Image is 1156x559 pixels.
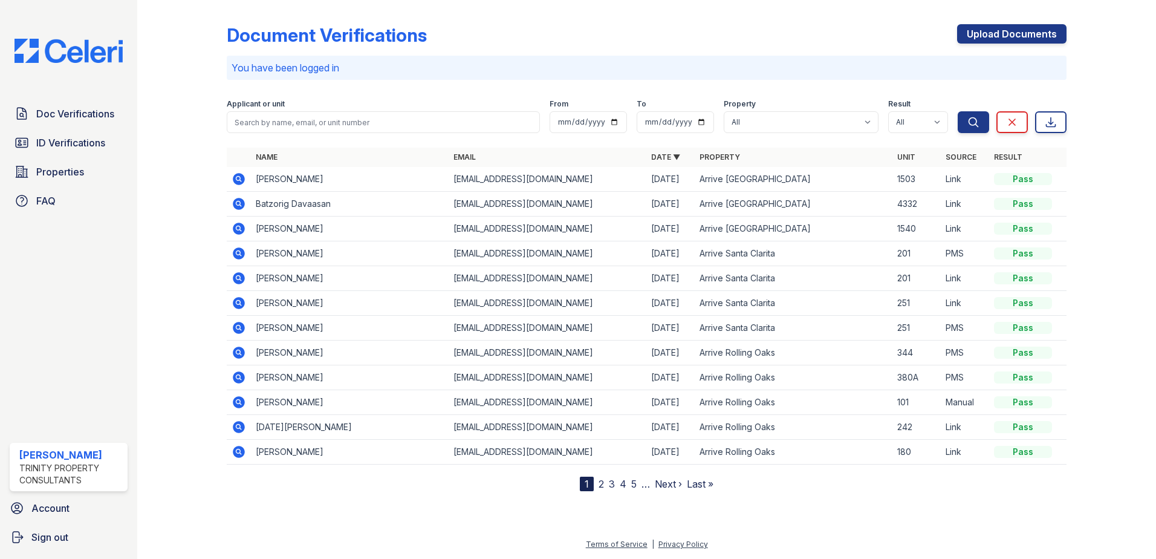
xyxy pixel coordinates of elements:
[251,291,449,316] td: [PERSON_NAME]
[994,247,1052,260] div: Pass
[658,540,708,549] a: Privacy Policy
[449,266,646,291] td: [EMAIL_ADDRESS][DOMAIN_NAME]
[251,217,449,241] td: [PERSON_NAME]
[19,448,123,462] div: [PERSON_NAME]
[941,316,989,341] td: PMS
[251,192,449,217] td: Batzorig Davaasan
[892,167,941,192] td: 1503
[941,167,989,192] td: Link
[892,217,941,241] td: 1540
[695,167,892,192] td: Arrive [GEOGRAPHIC_DATA]
[994,371,1052,384] div: Pass
[449,316,646,341] td: [EMAIL_ADDRESS][DOMAIN_NAME]
[941,217,989,241] td: Link
[646,341,695,365] td: [DATE]
[957,24,1067,44] a: Upload Documents
[994,152,1022,162] a: Result
[631,478,637,490] a: 5
[687,478,713,490] a: Last »
[449,217,646,241] td: [EMAIL_ADDRESS][DOMAIN_NAME]
[892,365,941,390] td: 380A
[655,478,682,490] a: Next ›
[637,99,646,109] label: To
[994,297,1052,309] div: Pass
[256,152,278,162] a: Name
[941,266,989,291] td: Link
[695,291,892,316] td: Arrive Santa Clarita
[941,415,989,440] td: Link
[695,316,892,341] td: Arrive Santa Clarita
[251,167,449,192] td: [PERSON_NAME]
[994,223,1052,235] div: Pass
[941,440,989,465] td: Link
[251,365,449,390] td: [PERSON_NAME]
[941,241,989,266] td: PMS
[10,189,128,213] a: FAQ
[646,266,695,291] td: [DATE]
[892,266,941,291] td: 201
[646,415,695,440] td: [DATE]
[227,99,285,109] label: Applicant or unit
[695,341,892,365] td: Arrive Rolling Oaks
[695,241,892,266] td: Arrive Santa Clarita
[700,152,740,162] a: Property
[646,241,695,266] td: [DATE]
[10,160,128,184] a: Properties
[449,390,646,415] td: [EMAIL_ADDRESS][DOMAIN_NAME]
[892,192,941,217] td: 4332
[994,446,1052,458] div: Pass
[892,415,941,440] td: 242
[646,167,695,192] td: [DATE]
[941,291,989,316] td: Link
[646,365,695,390] td: [DATE]
[449,167,646,192] td: [EMAIL_ADDRESS][DOMAIN_NAME]
[941,390,989,415] td: Manual
[651,152,680,162] a: Date ▼
[31,530,68,544] span: Sign out
[251,415,449,440] td: [DATE][PERSON_NAME]
[994,173,1052,185] div: Pass
[695,266,892,291] td: Arrive Santa Clarita
[31,501,70,515] span: Account
[227,24,427,46] div: Document Verifications
[695,440,892,465] td: Arrive Rolling Oaks
[19,462,123,486] div: Trinity Property Consultants
[641,477,650,491] span: …
[941,341,989,365] td: PMS
[941,192,989,217] td: Link
[646,316,695,341] td: [DATE]
[251,241,449,266] td: [PERSON_NAME]
[227,111,540,133] input: Search by name, email, or unit number
[449,365,646,390] td: [EMAIL_ADDRESS][DOMAIN_NAME]
[888,99,911,109] label: Result
[994,198,1052,210] div: Pass
[550,99,568,109] label: From
[892,316,941,341] td: 251
[724,99,756,109] label: Property
[10,102,128,126] a: Doc Verifications
[994,322,1052,334] div: Pass
[251,341,449,365] td: [PERSON_NAME]
[695,415,892,440] td: Arrive Rolling Oaks
[646,440,695,465] td: [DATE]
[586,540,648,549] a: Terms of Service
[251,390,449,415] td: [PERSON_NAME]
[5,525,132,549] a: Sign out
[251,316,449,341] td: [PERSON_NAME]
[449,291,646,316] td: [EMAIL_ADDRESS][DOMAIN_NAME]
[10,131,128,155] a: ID Verifications
[646,390,695,415] td: [DATE]
[599,478,604,490] a: 2
[994,396,1052,408] div: Pass
[449,192,646,217] td: [EMAIL_ADDRESS][DOMAIN_NAME]
[652,540,654,549] div: |
[695,192,892,217] td: Arrive [GEOGRAPHIC_DATA]
[36,136,105,150] span: ID Verifications
[5,496,132,520] a: Account
[5,39,132,63] img: CE_Logo_Blue-a8612792a0a2168367f1c8372b55b34899dd931a85d93a1a3d3e32e68fde9ad4.png
[36,194,56,208] span: FAQ
[994,421,1052,433] div: Pass
[36,106,114,121] span: Doc Verifications
[695,217,892,241] td: Arrive [GEOGRAPHIC_DATA]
